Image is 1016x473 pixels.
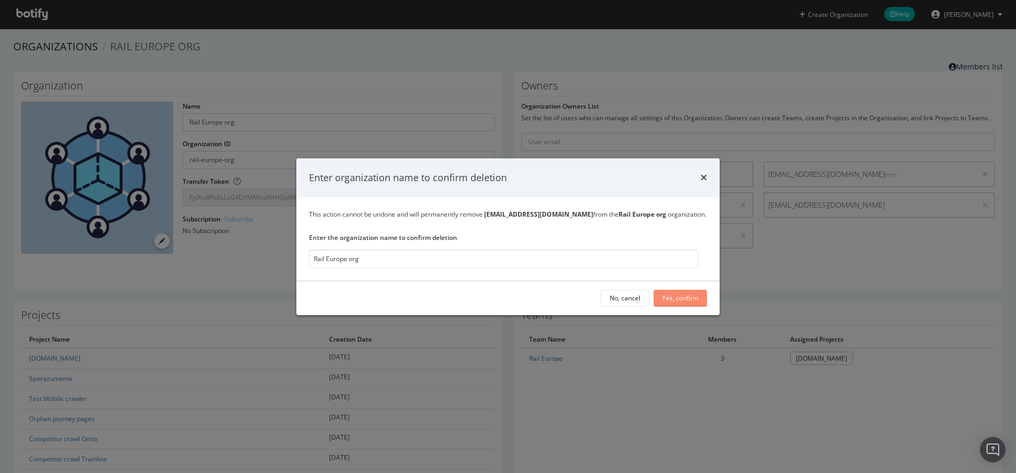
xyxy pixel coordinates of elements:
b: Rail Europe org [619,210,666,219]
button: No, cancel [601,290,649,307]
input: Rail Europe org [309,249,698,268]
div: No, cancel [610,293,640,302]
div: This action cannot be undone and will permanently remove from the organization. [309,210,707,219]
div: modal [296,158,720,315]
div: times [701,171,707,184]
button: Yes, confirm [654,290,707,307]
div: Yes, confirm [662,293,698,302]
b: [EMAIL_ADDRESS][DOMAIN_NAME] [484,210,593,219]
label: Enter the organization name to confirm deletion [309,233,698,242]
div: Open Intercom Messenger [980,437,1005,462]
div: Enter organization name to confirm deletion [309,171,507,184]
